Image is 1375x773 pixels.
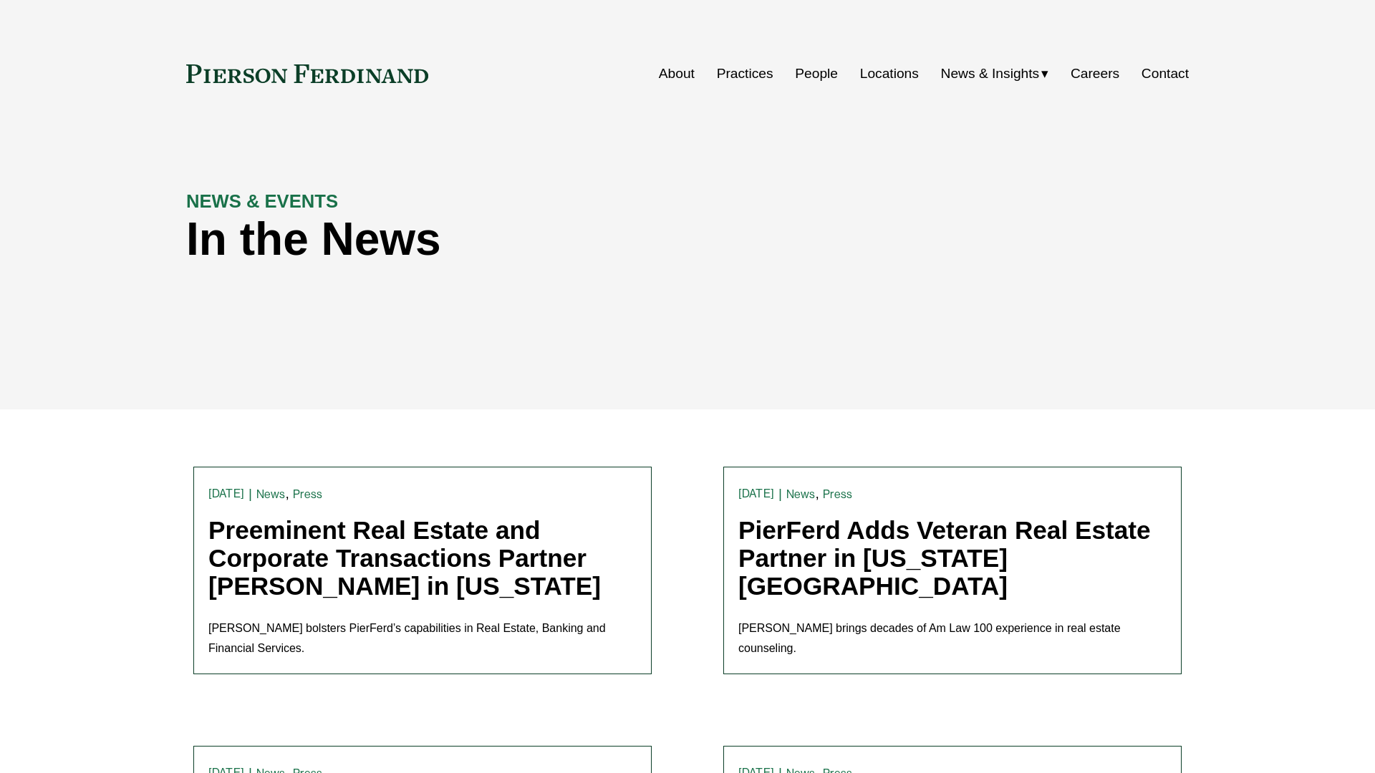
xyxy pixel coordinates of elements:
[795,60,838,87] a: People
[941,62,1040,87] span: News & Insights
[1142,60,1189,87] a: Contact
[816,486,819,501] span: ,
[208,618,637,660] p: [PERSON_NAME] bolsters PierFerd’s capabilities in Real Estate, Banking and Financial Services.
[208,516,601,599] a: Preeminent Real Estate and Corporate Transactions Partner [PERSON_NAME] in [US_STATE]
[293,487,322,501] a: Press
[256,487,286,501] a: News
[659,60,695,87] a: About
[823,487,852,501] a: Press
[738,516,1151,599] a: PierFerd Adds Veteran Real Estate Partner in [US_STATE][GEOGRAPHIC_DATA]
[860,60,919,87] a: Locations
[738,488,774,500] time: [DATE]
[941,60,1049,87] a: folder dropdown
[208,488,244,500] time: [DATE]
[186,191,338,211] strong: NEWS & EVENTS
[786,487,816,501] a: News
[717,60,773,87] a: Practices
[738,618,1167,660] p: [PERSON_NAME] brings decades of Am Law 100 experience in real estate counseling.
[286,486,289,501] span: ,
[186,213,938,266] h1: In the News
[1071,60,1119,87] a: Careers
